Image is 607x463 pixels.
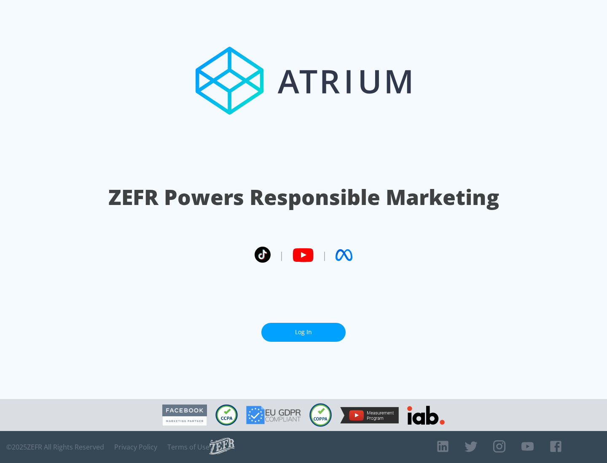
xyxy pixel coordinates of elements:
span: | [322,249,327,261]
img: Facebook Marketing Partner [162,404,207,426]
img: IAB [407,406,445,425]
a: Privacy Policy [114,443,157,451]
img: YouTube Measurement Program [340,407,399,423]
a: Log In [261,323,346,342]
img: GDPR Compliant [246,406,301,424]
span: | [279,249,284,261]
img: COPPA Compliant [309,403,332,427]
img: CCPA Compliant [215,404,238,426]
a: Terms of Use [167,443,209,451]
span: © 2025 ZEFR All Rights Reserved [6,443,104,451]
h1: ZEFR Powers Responsible Marketing [108,183,499,212]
